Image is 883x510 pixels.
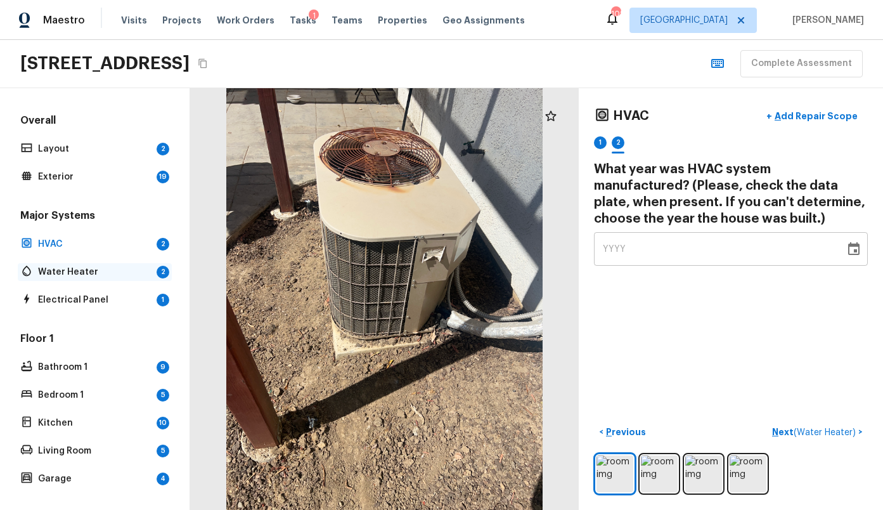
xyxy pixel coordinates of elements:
[596,455,633,492] img: room img
[38,417,151,429] p: Kitchen
[794,428,856,437] span: ( Water Heater )
[38,473,151,485] p: Garage
[121,14,147,27] span: Visits
[772,426,858,439] p: Next
[38,238,151,251] p: HVAC
[157,417,169,429] div: 10
[611,8,620,20] div: 102
[290,16,316,25] span: Tasks
[195,55,211,72] button: Copy Address
[641,455,678,492] img: room img
[772,110,858,122] p: Add Repair Scope
[594,422,651,443] button: <Previous
[157,143,169,155] div: 2
[332,14,363,27] span: Teams
[18,209,172,225] h5: Major Systems
[612,136,624,149] div: 2
[157,294,169,306] div: 1
[378,14,427,27] span: Properties
[18,114,172,130] h5: Overall
[841,237,867,262] button: Choose date
[730,455,766,492] img: room img
[157,445,169,457] div: 5
[38,143,151,155] p: Layout
[38,445,151,457] p: Living Room
[157,238,169,251] div: 2
[594,161,868,227] h4: What year was HVAC system manufactured? (Please, check the data plate, when present. If you can't...
[613,108,649,124] h4: HVAC
[18,332,172,348] h5: Floor 1
[43,14,85,27] span: Maestro
[38,361,151,374] p: Bathroom 1
[157,171,169,183] div: 19
[309,10,319,22] div: 1
[603,245,626,254] span: Year
[38,294,151,306] p: Electrical Panel
[20,52,190,75] h2: [STREET_ADDRESS]
[157,361,169,374] div: 9
[157,473,169,485] div: 4
[38,266,151,278] p: Water Heater
[162,14,202,27] span: Projects
[157,266,169,278] div: 2
[38,171,151,183] p: Exterior
[157,389,169,402] div: 5
[217,14,274,27] span: Work Orders
[38,389,151,402] p: Bedroom 1
[594,136,607,149] div: 1
[767,422,868,443] button: Next(Water Heater)>
[442,14,525,27] span: Geo Assignments
[787,14,864,27] span: [PERSON_NAME]
[756,103,868,129] button: +Add Repair Scope
[640,14,728,27] span: [GEOGRAPHIC_DATA]
[603,426,646,438] p: Previous
[685,455,722,492] img: room img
